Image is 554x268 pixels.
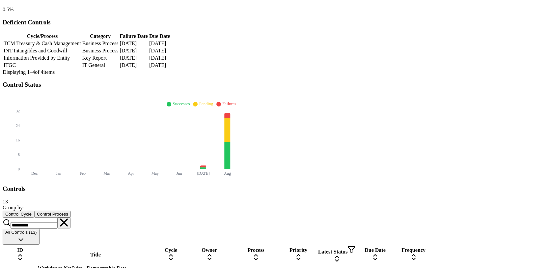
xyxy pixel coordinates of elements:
[5,230,37,235] span: All Controls (13)
[82,33,119,40] th: Category
[34,211,71,218] button: Control Process
[31,171,38,176] tspan: Dec
[359,247,392,253] div: Due Date
[149,55,171,61] td: [DATE]
[128,171,134,176] tspan: Apr
[149,62,171,69] td: [DATE]
[154,247,187,253] div: Cycle
[3,19,551,26] h3: Deficient Controls
[177,171,182,176] tspan: Jun
[56,171,61,176] tspan: Jan
[3,33,81,40] th: Cycle/Process
[3,205,24,210] span: Group by:
[316,246,357,255] div: Latest Status
[3,81,551,88] h3: Control Status
[82,55,119,61] td: Key Report
[224,171,231,176] tspan: Aug
[231,247,281,253] div: Process
[197,171,210,176] tspan: [DATE]
[119,40,148,47] td: [DATE]
[3,62,81,69] td: ITGC
[282,247,315,253] div: Priority
[3,211,34,218] button: Control Cycle
[82,62,119,69] td: IT General
[149,33,171,40] th: Due Date
[4,247,37,253] div: ID
[3,55,81,61] td: Information Provided by Entity
[80,171,86,176] tspan: Feb
[119,55,148,61] td: [DATE]
[3,185,551,193] h3: Controls
[199,101,213,106] span: Pending
[3,7,14,12] span: 0.5 %
[3,229,40,245] button: All Controls (13)
[18,167,20,171] tspan: 0
[3,47,81,54] td: INT Intangibles and Goodwill
[82,47,119,54] td: Business Process
[149,40,171,47] td: [DATE]
[393,247,434,253] div: Frequency
[18,152,20,157] tspan: 8
[173,101,190,106] span: Successes
[82,40,119,47] td: Business Process
[119,62,148,69] td: [DATE]
[16,123,20,128] tspan: 24
[16,109,20,113] tspan: 32
[3,69,55,75] span: Displaying 1– 4 of 4 items
[119,33,148,40] th: Failure Date
[152,171,159,176] tspan: May
[149,47,171,54] td: [DATE]
[38,252,153,258] div: Title
[16,138,20,142] tspan: 16
[3,40,81,47] td: TCM Treasury & Cash Management
[103,171,110,176] tspan: Mar
[222,101,236,106] span: Failures
[119,47,148,54] td: [DATE]
[189,247,230,253] div: Owner
[3,199,8,204] span: 13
